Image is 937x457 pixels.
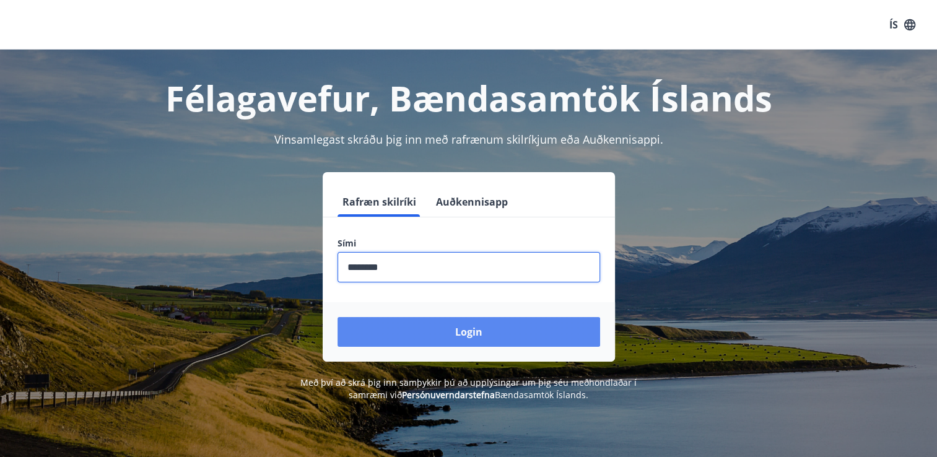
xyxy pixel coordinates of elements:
button: ÍS [883,14,922,36]
button: Auðkennisapp [431,187,513,217]
a: Persónuverndarstefna [402,389,495,401]
h1: Félagavefur, Bændasamtök Íslands [38,74,900,121]
button: Rafræn skilríki [338,187,421,217]
button: Login [338,317,600,347]
span: Með því að skrá þig inn samþykkir þú að upplýsingar um þig séu meðhöndlaðar í samræmi við Bændasa... [300,376,637,401]
span: Vinsamlegast skráðu þig inn með rafrænum skilríkjum eða Auðkennisappi. [274,132,663,147]
label: Sími [338,237,600,250]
